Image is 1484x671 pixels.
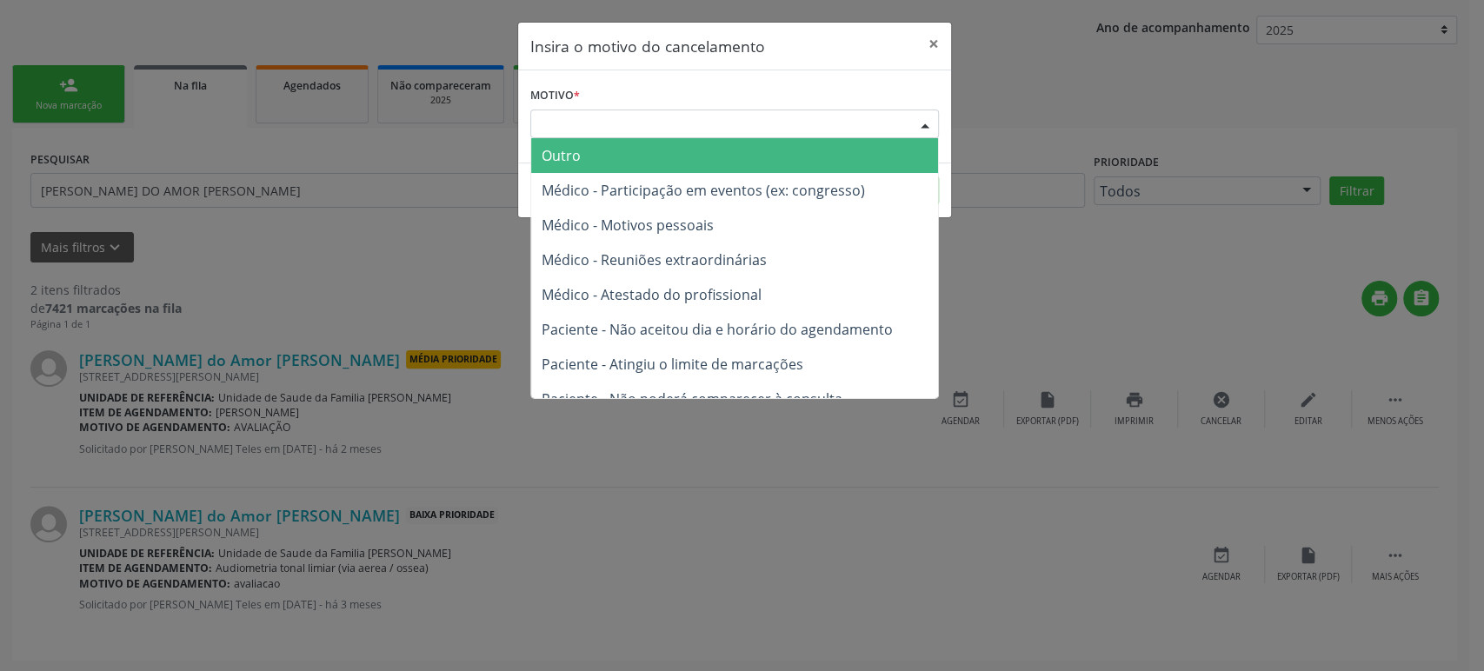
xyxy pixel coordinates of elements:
button: Close [916,23,951,65]
span: Médico - Motivos pessoais [542,216,714,235]
span: Médico - Participação em eventos (ex: congresso) [542,181,865,200]
span: Médico - Reuniões extraordinárias [542,250,767,269]
span: Outro [542,146,581,165]
h5: Insira o motivo do cancelamento [530,35,765,57]
label: Motivo [530,83,580,110]
span: Paciente - Atingiu o limite de marcações [542,355,803,374]
span: Médico - Atestado do profissional [542,285,762,304]
span: Paciente - Não poderá comparecer à consulta [542,389,842,409]
span: Paciente - Não aceitou dia e horário do agendamento [542,320,893,339]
